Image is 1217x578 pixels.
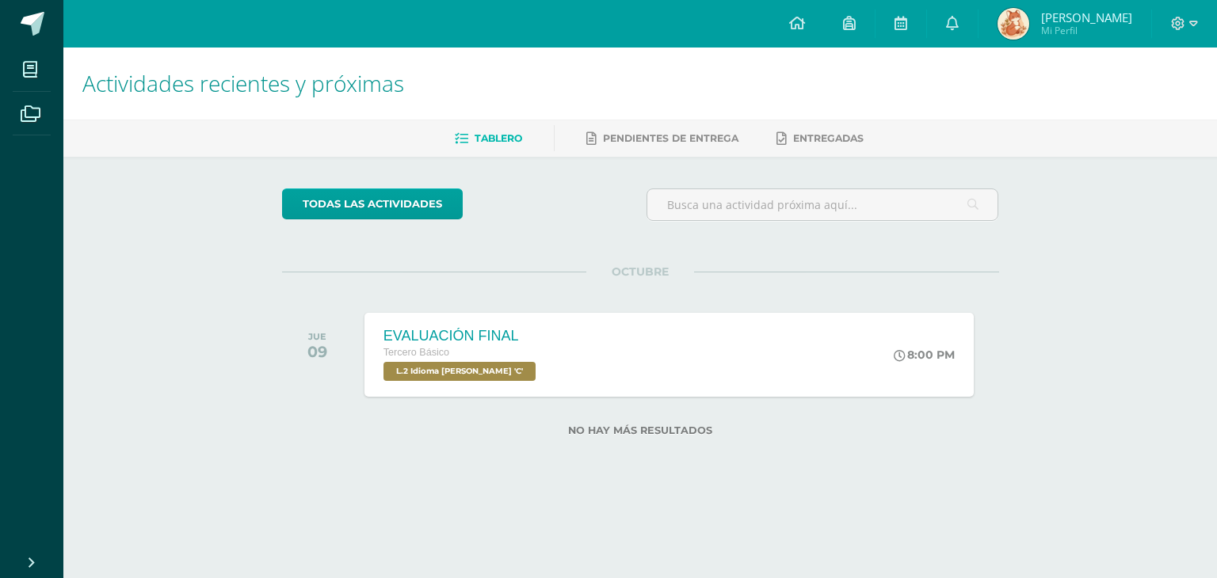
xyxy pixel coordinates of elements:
[383,328,540,344] div: EVALUACIÓN FINAL
[603,132,738,144] span: Pendientes de entrega
[1041,24,1132,37] span: Mi Perfil
[383,347,449,358] span: Tercero Básico
[647,189,998,220] input: Busca una actividad próxima aquí...
[307,331,327,342] div: JUE
[82,68,404,98] span: Actividades recientes y próximas
[282,424,999,436] label: No hay más resultados
[586,126,738,151] a: Pendientes de entrega
[1041,10,1132,25] span: [PERSON_NAME]
[455,126,522,151] a: Tablero
[282,188,463,219] a: todas las Actividades
[894,348,955,362] div: 8:00 PM
[776,126,864,151] a: Entregadas
[307,342,327,361] div: 09
[586,264,694,279] span: OCTUBRE
[383,362,536,381] span: L.2 Idioma Maya Kaqchikel 'C'
[793,132,864,144] span: Entregadas
[998,8,1029,40] img: 0dc22e052817e1e85183dd7fefca1ea7.png
[475,132,522,144] span: Tablero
